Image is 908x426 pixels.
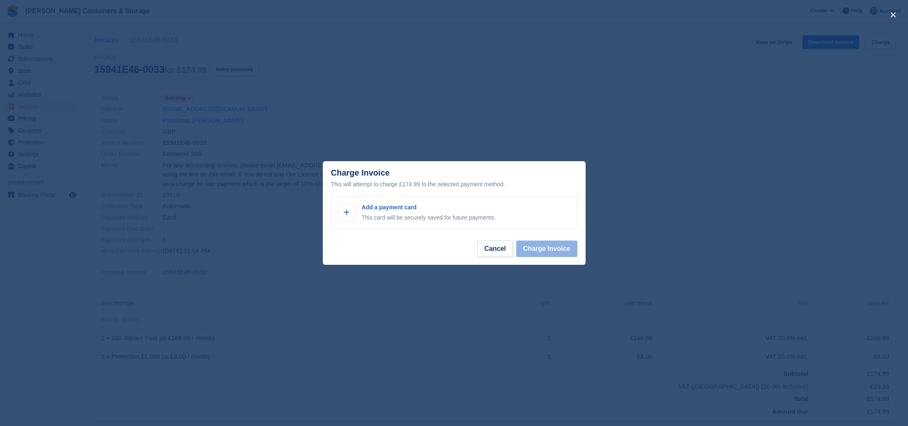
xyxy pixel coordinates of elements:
p: Add a payment card [362,203,496,212]
div: Charge Invoice [331,168,577,189]
div: This will attempt to charge £174.99 to the selected payment method. [331,179,577,189]
button: close [887,8,900,21]
button: Charge Invoice [516,241,577,257]
p: This card will be securely saved for future payments. [362,213,496,222]
button: Cancel [477,241,513,257]
a: Add a payment card This card will be securely saved for future payments. [331,196,577,229]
